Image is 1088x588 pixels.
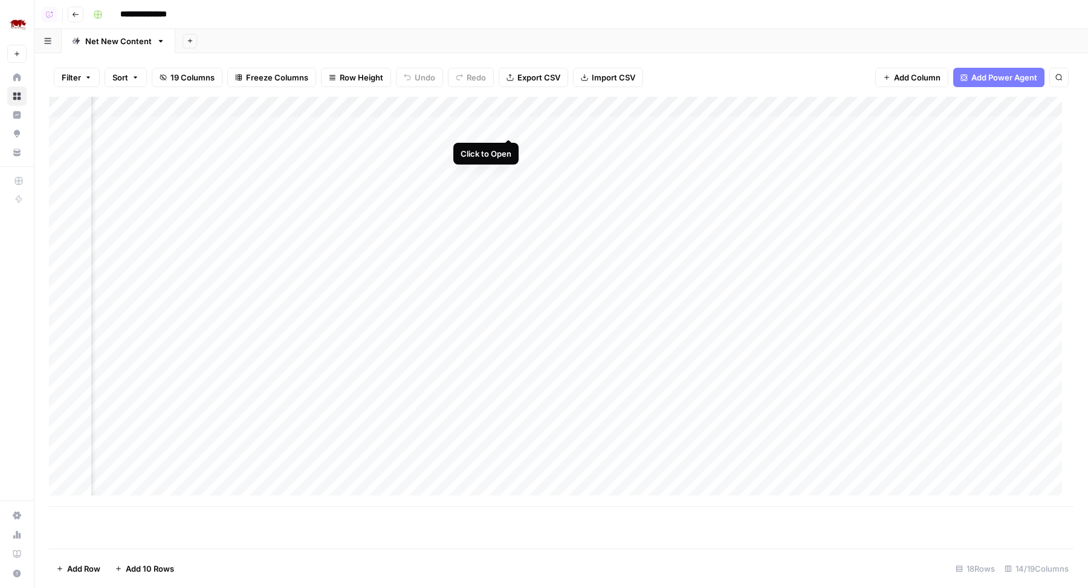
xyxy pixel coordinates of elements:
button: Workspace: Rhino Africa [7,10,27,40]
a: Insights [7,105,27,125]
button: Redo [448,68,494,87]
button: Export CSV [499,68,568,87]
button: Undo [396,68,443,87]
span: Row Height [340,71,383,83]
button: Freeze Columns [227,68,316,87]
button: Filter [54,68,100,87]
button: Add Power Agent [953,68,1044,87]
a: Usage [7,525,27,544]
span: Redo [467,71,486,83]
div: Net New Content [85,35,152,47]
button: Import CSV [573,68,643,87]
div: Click to Open [461,148,511,160]
span: Undo [415,71,435,83]
a: Your Data [7,143,27,162]
span: Import CSV [592,71,635,83]
a: Home [7,68,27,87]
button: Add Row [49,559,108,578]
div: 18 Rows [951,559,1000,578]
span: Sort [112,71,128,83]
div: 14/19 Columns [1000,559,1073,578]
span: Add Column [894,71,941,83]
button: Sort [105,68,147,87]
span: Add 10 Rows [126,563,174,575]
a: Net New Content [62,29,175,53]
button: 19 Columns [152,68,222,87]
button: Add 10 Rows [108,559,181,578]
span: 19 Columns [170,71,215,83]
span: Add Power Agent [971,71,1037,83]
a: Learning Hub [7,544,27,564]
span: Filter [62,71,81,83]
span: Add Row [67,563,100,575]
button: Row Height [321,68,391,87]
a: Browse [7,87,27,106]
a: Opportunities [7,124,27,143]
a: Settings [7,506,27,525]
span: Export CSV [517,71,560,83]
button: Add Column [875,68,948,87]
button: Help + Support [7,564,27,583]
span: Freeze Columns [246,71,308,83]
img: Rhino Africa Logo [7,14,29,36]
